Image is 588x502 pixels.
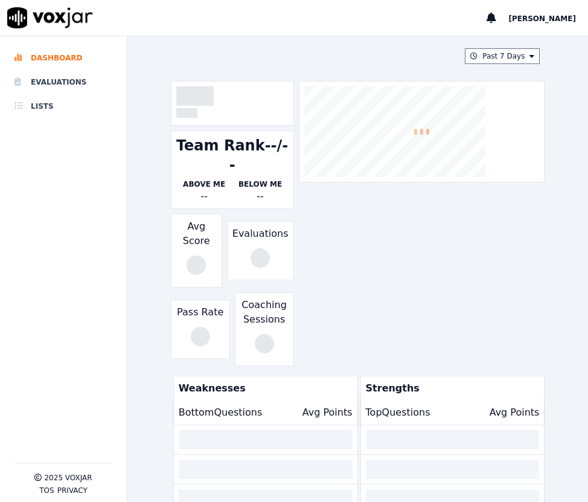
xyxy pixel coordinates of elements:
a: Dashboard [14,46,112,70]
p: 2025 Voxjar [44,473,92,483]
div: Avg Score [171,214,222,288]
p: Strengths [361,376,540,401]
button: TOS [39,486,54,495]
a: Lists [14,94,112,118]
p: Top Questions [366,405,430,420]
p: Avg Points [490,405,540,420]
p: Bottom Questions [179,405,263,420]
div: Coaching Sessions [235,292,294,366]
div: Team Rank --/-- [176,136,289,175]
img: voxjar logo [7,7,93,28]
div: -- [232,189,289,204]
div: Pass Rate [171,300,230,359]
span: [PERSON_NAME] [508,14,576,23]
p: Avg Points [302,405,353,420]
p: Above Me [176,179,232,189]
div: -- [176,189,232,204]
a: Evaluations [14,70,112,94]
div: Evaluations [227,221,294,280]
p: Weaknesses [174,376,353,401]
button: Privacy [57,486,88,495]
button: Past 7 Days [465,48,540,64]
p: Below Me [232,179,289,189]
button: [PERSON_NAME] [508,11,588,25]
